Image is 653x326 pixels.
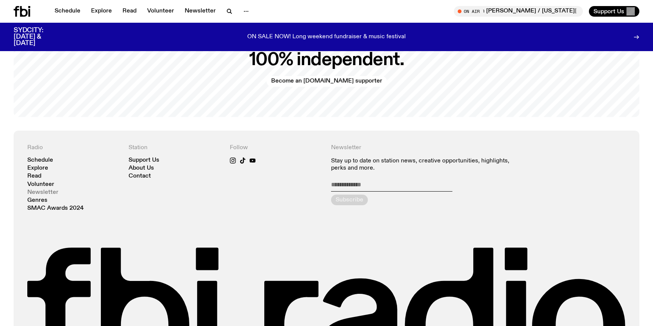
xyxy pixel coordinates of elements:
a: About Us [129,165,154,171]
p: Stay up to date on station news, creative opportunities, highlights, perks and more. [331,158,524,172]
a: Newsletter [180,6,220,17]
a: Become an [DOMAIN_NAME] supporter [267,76,387,87]
a: Read [27,173,41,179]
h4: Station [129,144,221,151]
a: Contact [129,173,151,179]
a: Explore [86,6,116,17]
span: Support Us [593,8,624,15]
a: Genres [27,198,47,203]
a: Support Us [129,158,159,163]
h4: Newsletter [331,144,524,151]
p: ON SALE NOW! Long weekend fundraiser & music festival [247,34,406,41]
a: Schedule [50,6,85,17]
h4: Radio [27,144,119,151]
a: Schedule [27,158,53,163]
button: Support Us [589,6,639,17]
a: Volunteer [143,6,179,17]
h4: Follow [230,144,322,151]
button: Subscribe [331,195,368,205]
a: Newsletter [27,190,58,195]
a: Explore [27,165,48,171]
button: On AirMornings with [PERSON_NAME] / [US_STATE][PERSON_NAME] Interview [454,6,583,17]
h2: 100% independent. [249,51,404,69]
h3: SYDCITY: [DATE] & [DATE] [14,27,62,47]
a: Volunteer [27,182,54,187]
a: SMAC Awards 2024 [27,206,84,211]
a: Read [118,6,141,17]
